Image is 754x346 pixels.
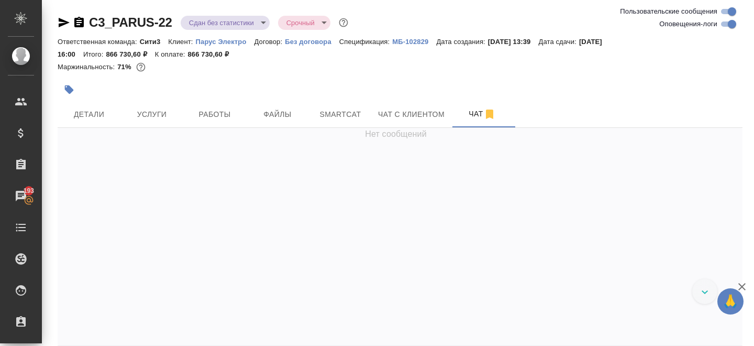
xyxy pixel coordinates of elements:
[127,108,177,121] span: Услуги
[457,107,507,121] span: Чат
[252,108,303,121] span: Файлы
[140,38,169,46] p: Сити3
[186,18,257,27] button: Сдан без статистики
[58,78,81,101] button: Добавить тэг
[117,63,134,71] p: 71%
[483,108,496,121] svg: Отписаться
[106,50,154,58] p: 866 730,60 ₽
[187,50,236,58] p: 866 730,60 ₽
[155,50,188,58] p: К оплате:
[659,19,717,29] span: Оповещения-логи
[58,16,70,29] button: Скопировать ссылку для ЯМессенджера
[278,16,330,30] div: Сдан без статистики
[73,16,85,29] button: Скопировать ссылку
[283,18,318,27] button: Срочный
[181,16,270,30] div: Сдан без статистики
[285,37,339,46] a: Без договора
[58,38,140,46] p: Ответственная команда:
[83,50,106,58] p: Итого:
[196,37,254,46] a: Парус Электро
[89,15,172,29] a: C3_PARUS-22
[436,38,487,46] p: Дата создания:
[392,37,436,46] a: МБ-102829
[168,38,195,46] p: Клиент:
[717,288,744,315] button: 🙏
[392,38,436,46] p: МБ-102829
[64,108,114,121] span: Детали
[315,108,365,121] span: Smartcat
[190,108,240,121] span: Работы
[196,38,254,46] p: Парус Электро
[254,38,285,46] p: Договор:
[337,16,350,29] button: Доп статусы указывают на важность/срочность заказа
[538,38,579,46] p: Дата сдачи:
[134,60,148,74] button: 208039.08 RUB;
[339,38,392,46] p: Спецификация:
[378,108,445,121] span: Чат с клиентом
[58,63,117,71] p: Маржинальность:
[620,6,717,17] span: Пользовательские сообщения
[488,38,539,46] p: [DATE] 13:39
[722,290,739,312] span: 🙏
[285,38,339,46] p: Без договора
[17,186,41,196] span: 193
[3,183,39,209] a: 193
[365,128,427,140] span: Нет сообщений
